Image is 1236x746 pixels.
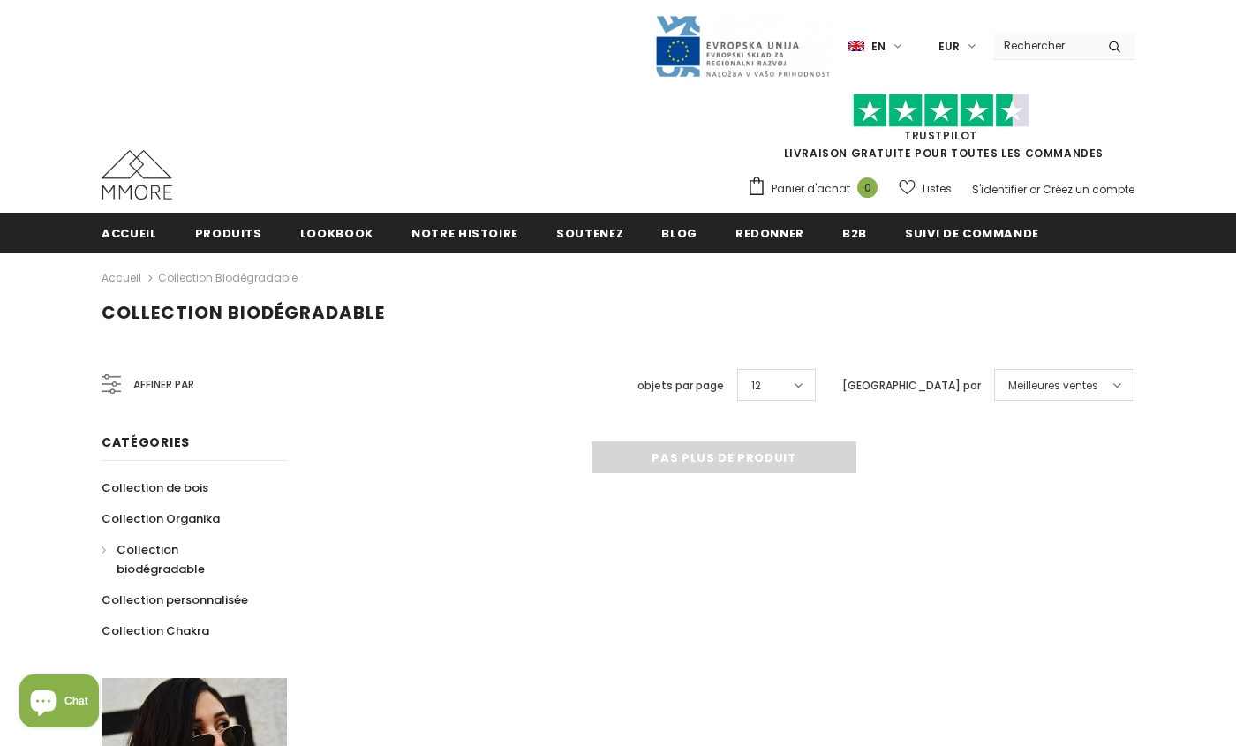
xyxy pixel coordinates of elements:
[117,541,205,577] span: Collection biodégradable
[102,150,172,200] img: Cas MMORE
[102,225,157,242] span: Accueil
[102,213,157,252] a: Accueil
[654,14,831,79] img: Javni Razpis
[735,225,804,242] span: Redonner
[14,674,104,732] inbox-online-store-chat: Shopify online store chat
[158,270,298,285] a: Collection biodégradable
[747,102,1134,161] span: LIVRAISON GRATUITE POUR TOUTES LES COMMANDES
[411,213,518,252] a: Notre histoire
[857,177,878,198] span: 0
[848,39,864,54] img: i-lang-1.png
[993,33,1095,58] input: Search Site
[102,503,220,534] a: Collection Organika
[905,225,1039,242] span: Suivi de commande
[637,377,724,395] label: objets par page
[102,300,385,325] span: Collection biodégradable
[747,176,886,202] a: Panier d'achat 0
[751,377,761,395] span: 12
[842,213,867,252] a: B2B
[300,213,373,252] a: Lookbook
[923,180,952,198] span: Listes
[1029,182,1040,197] span: or
[102,479,208,496] span: Collection de bois
[102,534,268,584] a: Collection biodégradable
[1043,182,1134,197] a: Créez un compte
[102,622,209,639] span: Collection Chakra
[102,510,220,527] span: Collection Organika
[661,225,697,242] span: Blog
[102,584,248,615] a: Collection personnalisée
[772,180,850,198] span: Panier d'achat
[102,268,141,289] a: Accueil
[102,615,209,646] a: Collection Chakra
[735,213,804,252] a: Redonner
[300,225,373,242] span: Lookbook
[938,38,960,56] span: EUR
[905,213,1039,252] a: Suivi de commande
[133,375,194,395] span: Affiner par
[556,213,623,252] a: soutenez
[195,225,262,242] span: Produits
[102,472,208,503] a: Collection de bois
[842,225,867,242] span: B2B
[871,38,886,56] span: en
[842,377,981,395] label: [GEOGRAPHIC_DATA] par
[899,173,952,204] a: Listes
[661,213,697,252] a: Blog
[102,433,190,451] span: Catégories
[654,38,831,53] a: Javni Razpis
[411,225,518,242] span: Notre histoire
[556,225,623,242] span: soutenez
[195,213,262,252] a: Produits
[904,128,977,143] a: TrustPilot
[972,182,1027,197] a: S'identifier
[102,592,248,608] span: Collection personnalisée
[853,94,1029,128] img: Faites confiance aux étoiles pilotes
[1008,377,1098,395] span: Meilleures ventes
